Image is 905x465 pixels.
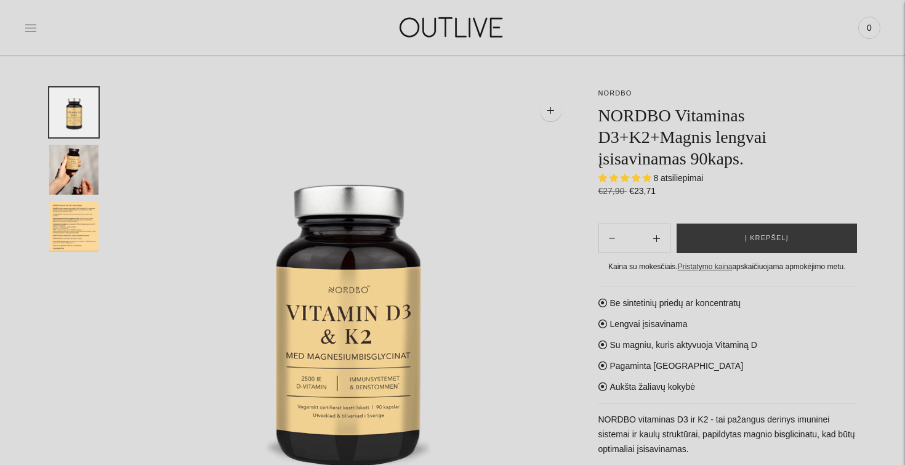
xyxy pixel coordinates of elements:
a: Pristatymo kaina [678,262,733,271]
button: Translation missing: en.general.accessibility.image_thumbail [49,87,99,137]
span: Į krepšelį [745,232,789,245]
a: 0 [858,14,880,41]
button: Subtract product quantity [643,224,670,253]
button: Translation missing: en.general.accessibility.image_thumbail [49,145,99,195]
h1: NORDBO Vitaminas D3+K2+Magnis lengvai įsisavinamas 90kaps. [598,105,856,169]
span: 0 [861,19,878,36]
span: 8 atsiliepimai [653,173,703,183]
button: Į krepšelį [677,224,857,253]
button: Translation missing: en.general.accessibility.image_thumbail [49,202,99,252]
s: €27,90 [598,186,627,196]
input: Product quantity [625,230,643,248]
a: NORDBO [598,89,632,97]
span: 5.00 stars [598,173,654,183]
img: OUTLIVE [376,6,529,49]
button: Add product quantity [599,224,625,253]
span: €23,71 [629,186,656,196]
div: Kaina su mokesčiais. apskaičiuojama apmokėjimo metu. [598,261,856,273]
